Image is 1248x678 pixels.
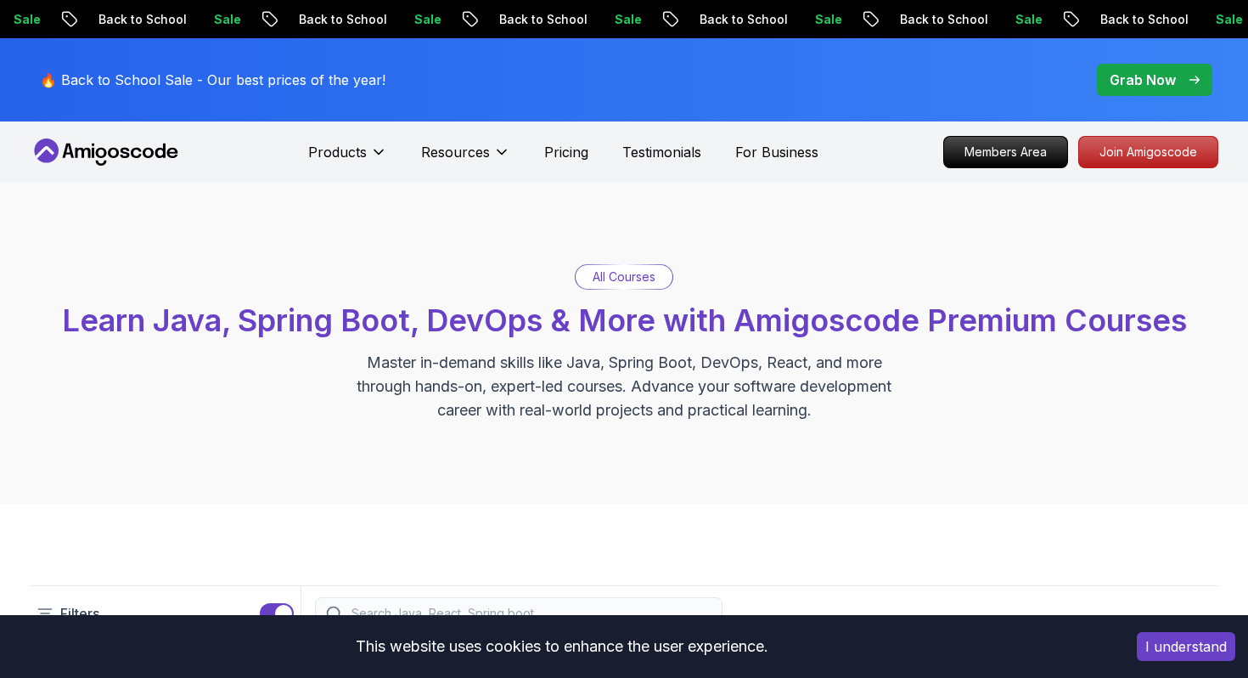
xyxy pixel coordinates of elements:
[544,142,588,162] a: Pricing
[421,142,510,176] button: Resources
[882,11,998,28] p: Back to School
[308,142,367,162] p: Products
[62,302,1187,339] span: Learn Java, Spring Boot, DevOps & More with Amigoscode Premium Courses
[396,11,451,28] p: Sale
[308,142,387,176] button: Products
[348,605,711,622] input: Search Java, React, Spring boot ...
[196,11,250,28] p: Sale
[1137,632,1235,661] button: Accept cookies
[735,142,818,162] a: For Business
[60,603,99,624] p: Filters
[339,351,909,422] p: Master in-demand skills like Java, Spring Boot, DevOps, React, and more through hands-on, expert-...
[998,11,1052,28] p: Sale
[944,137,1067,167] p: Members Area
[13,628,1111,665] div: This website uses cookies to enhance the user experience.
[421,142,490,162] p: Resources
[622,142,701,162] a: Testimonials
[797,11,852,28] p: Sale
[281,11,396,28] p: Back to School
[81,11,196,28] p: Back to School
[1078,136,1218,168] a: Join Amigoscode
[1079,137,1217,167] p: Join Amigoscode
[1110,70,1176,90] p: Grab Now
[40,70,385,90] p: 🔥 Back to School Sale - Our best prices of the year!
[1082,11,1198,28] p: Back to School
[597,11,651,28] p: Sale
[943,136,1068,168] a: Members Area
[593,268,655,285] p: All Courses
[481,11,597,28] p: Back to School
[682,11,797,28] p: Back to School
